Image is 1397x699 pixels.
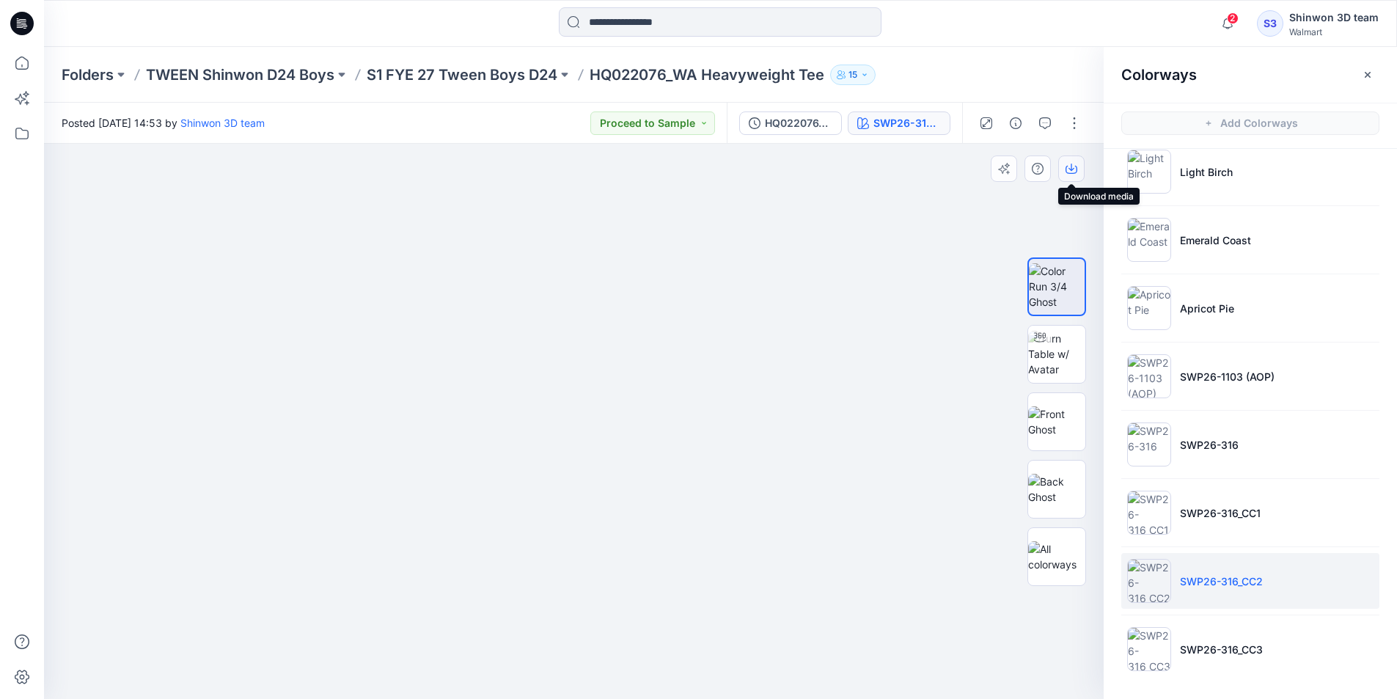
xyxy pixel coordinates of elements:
[1289,26,1379,37] div: Walmart
[873,115,941,131] div: SWP26-316_CC2
[1127,218,1171,262] img: Emerald Coast
[1127,354,1171,398] img: SWP26-1103 (AOP)
[1127,491,1171,535] img: SWP26-316_CC1
[1028,474,1085,505] img: Back Ghost
[1004,111,1027,135] button: Details
[1180,574,1263,589] p: SWP26-316_CC2
[1180,642,1263,657] p: SWP26-316_CC3
[1180,437,1239,453] p: SWP26-316
[1028,331,1085,377] img: Turn Table w/ Avatar
[180,117,265,129] a: Shinwon 3D team
[739,111,842,135] button: HQ022076_ADM_WA Heavyweight Tee
[367,65,557,85] a: S1 FYE 27 Tween Boys D24
[1289,9,1379,26] div: Shinwon 3D team
[1127,627,1171,671] img: SWP26-316_CC3
[146,65,334,85] a: TWEEN Shinwon D24 Boys
[1121,66,1197,84] h2: Colorways
[848,111,950,135] button: SWP26-316_CC2
[1180,233,1251,248] p: Emerald Coast
[848,67,857,83] p: 15
[1180,301,1234,316] p: Apricot Pie
[62,65,114,85] a: Folders
[1257,10,1283,37] div: S3
[1028,406,1085,437] img: Front Ghost
[830,65,876,85] button: 15
[1227,12,1239,24] span: 2
[590,65,824,85] p: HQ022076_WA Heavyweight Tee
[1127,559,1171,603] img: SWP26-316_CC2
[1127,286,1171,330] img: Apricot Pie
[1029,263,1085,310] img: Color Run 3/4 Ghost
[765,115,832,131] div: HQ022076_ADM_WA Heavyweight Tee
[1180,505,1261,521] p: SWP26-316_CC1
[1127,150,1171,194] img: Light Birch
[62,115,265,131] span: Posted [DATE] 14:53 by
[1028,541,1085,572] img: All colorways
[1180,164,1233,180] p: Light Birch
[1127,422,1171,466] img: SWP26-316
[1180,369,1275,384] p: SWP26-1103 (AOP)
